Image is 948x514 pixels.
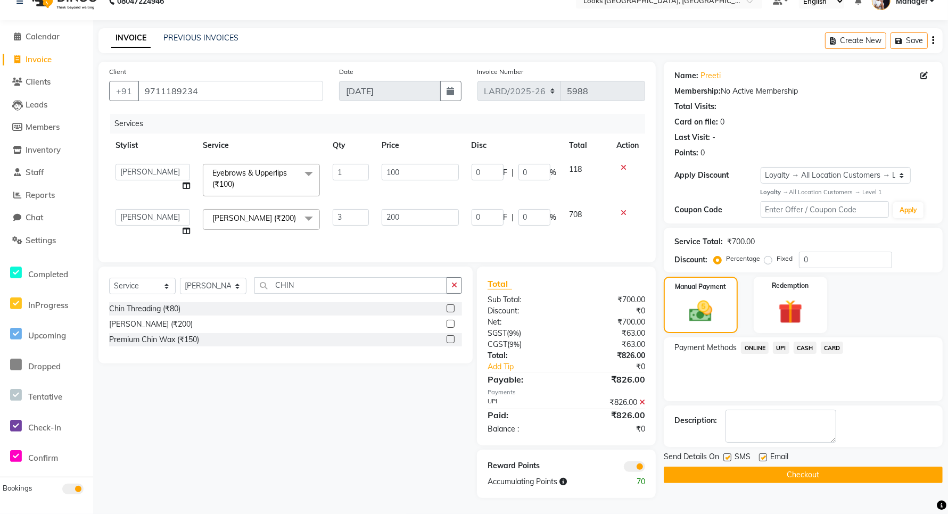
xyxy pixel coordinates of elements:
div: Total: [480,350,566,361]
div: ( ) [480,339,566,350]
div: Coupon Code [674,204,760,215]
div: 0 [720,117,724,128]
span: Tentative [28,392,62,402]
div: ₹0 [581,361,653,372]
div: Accumulating Points [480,476,610,487]
div: ₹826.00 [566,373,653,386]
a: PREVIOUS INVOICES [163,33,238,43]
span: F [504,212,508,223]
span: Bookings [3,484,32,492]
th: Stylist [109,134,196,157]
button: Save [891,32,928,49]
div: 0 [700,147,705,159]
a: Calendar [3,31,90,43]
div: Points: [674,147,698,159]
div: ₹826.00 [566,350,653,361]
div: - [712,132,715,143]
button: Create New [825,32,886,49]
label: Date [339,67,353,77]
span: ONLINE [741,342,769,354]
span: Dropped [28,361,61,371]
div: [PERSON_NAME] (₹200) [109,319,193,330]
a: Settings [3,235,90,247]
div: Chin Threading (₹80) [109,303,180,314]
span: Leads [26,100,47,110]
div: ₹0 [566,424,653,435]
span: | [512,212,514,223]
div: Services [110,114,653,134]
a: x [234,179,239,189]
span: CASH [794,342,817,354]
span: Clients [26,77,51,87]
div: Service Total: [674,236,723,247]
div: ₹700.00 [727,236,755,247]
label: Client [109,67,126,77]
div: ₹700.00 [566,294,653,305]
div: Paid: [480,409,566,421]
th: Action [610,134,645,157]
a: Clients [3,76,90,88]
div: No Active Membership [674,86,932,97]
img: _gift.svg [771,297,810,327]
span: Confirm [28,453,58,463]
span: Members [26,122,60,132]
span: Chat [26,212,43,222]
div: Payable: [480,373,566,386]
th: Qty [326,134,375,157]
span: Eyebrows & Upperlips (₹100) [212,168,287,189]
input: Search by Name/Mobile/Email/Code [138,81,323,101]
span: Inventory [26,145,61,155]
span: Reports [26,190,55,200]
span: SGST [488,328,507,338]
div: Sub Total: [480,294,566,305]
div: ₹826.00 [566,409,653,421]
th: Price [375,134,465,157]
span: 9% [509,340,520,349]
span: Completed [28,269,68,279]
button: Apply [893,202,924,218]
input: Enter Offer / Coupon Code [761,201,889,218]
div: Discount: [674,254,707,266]
div: ₹0 [566,305,653,317]
span: CARD [821,342,844,354]
label: Percentage [726,254,760,263]
span: Payment Methods [674,342,737,353]
a: x [296,213,301,223]
a: Staff [3,167,90,179]
div: Apply Discount [674,170,760,181]
div: Membership: [674,86,721,97]
span: | [512,167,514,178]
span: Calendar [26,31,60,42]
a: INVOICE [111,29,151,48]
span: 708 [570,210,582,219]
span: F [504,167,508,178]
div: Payments [488,388,645,397]
div: All Location Customers → Level 1 [761,188,932,197]
input: Search or Scan [254,277,447,294]
span: InProgress [28,300,68,310]
div: ( ) [480,328,566,339]
div: Net: [480,317,566,328]
span: SMS [735,451,751,465]
a: Leads [3,99,90,111]
div: Premium Chin Wax (₹150) [109,334,199,345]
img: _cash.svg [682,298,720,325]
div: Card on file: [674,117,718,128]
span: Total [488,278,512,289]
label: Redemption [772,281,809,291]
button: +91 [109,81,139,101]
button: Checkout [664,467,943,483]
div: ₹826.00 [566,397,653,408]
label: Manual Payment [675,282,727,292]
div: Name: [674,70,698,81]
div: Total Visits: [674,101,716,112]
span: % [550,167,557,178]
div: UPI [480,397,566,408]
div: Reward Points [480,460,566,472]
div: 70 [610,476,654,487]
th: Service [196,134,326,157]
span: 118 [570,164,582,174]
span: Check-In [28,422,61,433]
span: UPI [773,342,789,354]
span: [PERSON_NAME] (₹200) [212,213,296,223]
